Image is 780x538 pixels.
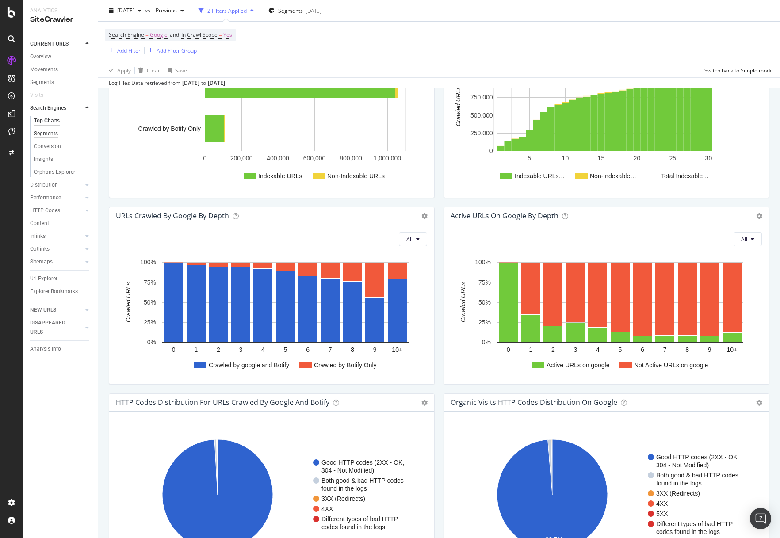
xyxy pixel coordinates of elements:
a: NEW URLS [30,305,83,315]
text: Indexable URLs… [515,172,565,179]
a: Segments [30,78,92,87]
h4: Organic Visits HTTP Codes Distribution on google [451,397,617,408]
div: 2 Filters Applied [207,7,247,14]
div: Analysis Info [30,344,61,354]
text: 6 [641,346,644,353]
svg: A chart. [116,253,424,377]
text: Both good & bad HTTP codes [321,477,404,484]
text: 25% [478,319,491,326]
a: Inlinks [30,232,83,241]
button: Switch back to Simple mode [701,63,773,77]
span: and [170,31,179,38]
text: 30 [705,155,712,162]
h4: URLs Crawled by google by depth [116,210,229,222]
a: Conversion [34,142,92,151]
div: HTTP Codes [30,206,60,215]
span: In Crawl Scope [181,31,218,38]
text: 4 [261,346,265,353]
text: 7 [329,346,332,353]
button: Save [164,63,187,77]
text: 304 - Not Modified) [321,467,374,474]
text: 600,000 [303,155,326,162]
text: codes found in the logs [321,523,385,530]
text: 3XX (Redirects) [656,490,700,497]
div: DISAPPEARED URLS [30,318,75,337]
text: 500,000 [470,112,493,119]
div: Switch back to Simple mode [704,66,773,74]
text: Good HTTP codes (2XX - OK, [321,459,404,466]
div: Url Explorer [30,274,57,283]
a: Visits [30,91,52,100]
div: [DATE] [208,79,225,87]
a: HTTP Codes [30,206,83,215]
i: Options [421,400,428,406]
div: Performance [30,193,61,202]
div: Search Engines [30,103,66,113]
div: Add Filter Group [157,46,197,54]
div: Apply [117,66,131,74]
text: 10 [562,155,569,162]
text: 800,000 [340,155,362,162]
div: Analytics [30,7,91,15]
text: 5 [528,155,531,162]
text: 250,000 [470,130,493,137]
text: 0 [203,155,207,162]
h4: Active URLs on google by depth [451,210,558,222]
div: Visits [30,91,43,100]
text: 20 [634,155,641,162]
span: Google [150,29,168,41]
div: SiteCrawler [30,15,91,25]
div: Save [175,66,187,74]
div: CURRENT URLS [30,39,69,49]
text: found in the logs [321,485,367,492]
div: Insights [34,155,53,164]
span: = [145,31,149,38]
text: 25% [144,319,156,326]
i: Options [756,400,762,406]
a: Content [30,219,92,228]
text: Different types of bad HTTP [321,515,398,523]
a: Segments [34,129,92,138]
text: 1,000,000 [374,155,401,162]
text: 100% [140,259,156,266]
div: Add Filter [117,46,141,54]
div: [DATE] [306,7,321,14]
div: Top Charts [34,116,60,126]
h4: HTTP Codes Distribution For URLs Crawled by google and Botify [116,397,329,408]
text: Active URLs on google [547,362,610,369]
span: All [406,236,413,243]
a: Orphans Explorer [34,168,92,177]
div: Segments [30,78,54,87]
text: 2 [551,346,555,353]
text: 50% [144,299,156,306]
text: 25 [669,155,677,162]
button: Previous [152,4,187,18]
text: 75% [478,279,491,286]
text: 8 [685,346,689,353]
div: Open Intercom Messenger [750,508,771,529]
text: 200,000 [230,155,253,162]
a: Performance [30,193,83,202]
button: Clear [135,63,160,77]
text: 10+ [392,346,402,353]
text: 3 [239,346,243,353]
a: CURRENT URLS [30,39,83,49]
text: codes found in the logs [656,528,720,535]
button: Apply [105,63,131,77]
button: 2 Filters Applied [195,4,257,18]
button: Add Filter [105,45,141,56]
a: Insights [34,155,92,164]
a: Sitemaps [30,257,83,267]
span: Previous [152,7,177,14]
text: 1 [194,346,198,353]
div: Movements [30,65,58,74]
span: Segments [278,7,303,14]
text: 0 [507,346,510,353]
i: Options [756,213,762,219]
text: 0% [147,339,156,346]
text: Different types of bad HTTP [656,520,733,527]
div: A chart. [451,53,759,191]
text: Non-Indexable URLs [327,172,385,179]
text: Crawled by google and Botify [209,362,289,369]
text: 4 [596,346,600,353]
